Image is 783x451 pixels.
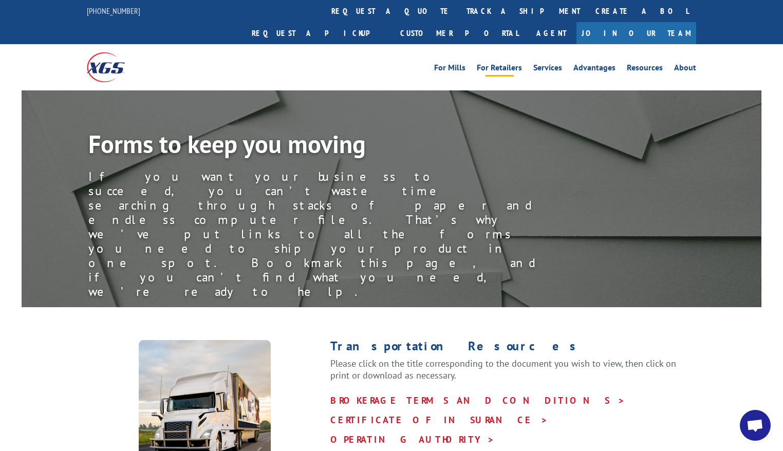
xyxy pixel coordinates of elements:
[576,22,696,44] a: Join Our Team
[674,64,696,75] a: About
[533,64,562,75] a: Services
[330,358,696,391] p: Please click on the title corresponding to the document you wish to view, then click on print or ...
[526,22,576,44] a: Agent
[573,64,616,75] a: Advantages
[244,22,393,44] a: Request a pickup
[330,394,625,406] a: BROKERAGE TERMS AND CONDITIONS >
[477,64,522,75] a: For Retailers
[393,22,526,44] a: Customer Portal
[330,340,696,358] h1: Transportation Resources
[627,64,663,75] a: Resources
[740,410,771,441] a: Open chat
[330,414,548,426] a: CERTIFICATE OF INSURANCE >
[88,131,551,161] h1: Forms to keep you moving
[87,6,140,16] a: [PHONE_NUMBER]
[434,64,465,75] a: For Mills
[330,434,495,445] a: OPERATING AUTHORITY >
[88,170,551,299] div: If you want your business to succeed, you can’t waste time searching through stacks of paper and ...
